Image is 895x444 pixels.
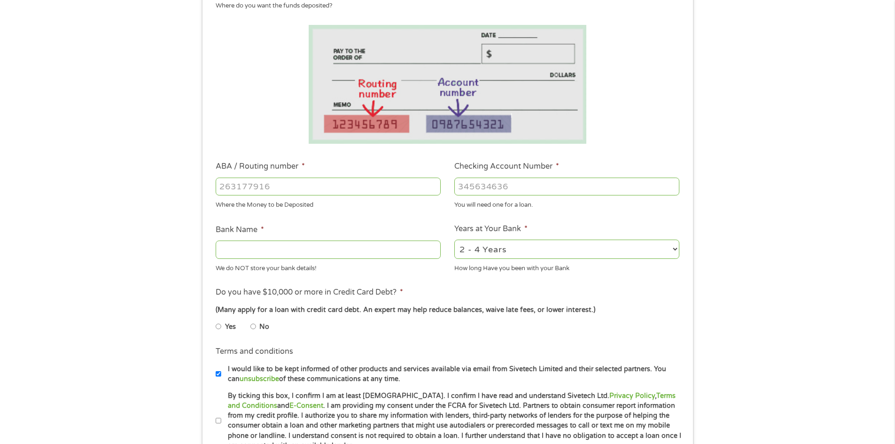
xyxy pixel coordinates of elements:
[216,260,441,273] div: We do NOT store your bank details!
[454,224,528,234] label: Years at Your Bank
[216,225,264,235] label: Bank Name
[259,322,269,332] label: No
[216,162,305,171] label: ABA / Routing number
[228,392,676,410] a: Terms and Conditions
[454,197,679,210] div: You will need one for a loan.
[454,162,559,171] label: Checking Account Number
[609,392,655,400] a: Privacy Policy
[225,322,236,332] label: Yes
[309,25,587,144] img: Routing number location
[289,402,323,410] a: E-Consent
[221,364,682,384] label: I would like to be kept informed of other products and services available via email from Sivetech...
[216,305,679,315] div: (Many apply for a loan with credit card debt. An expert may help reduce balances, waive late fees...
[216,197,441,210] div: Where the Money to be Deposited
[454,178,679,195] input: 345634636
[216,1,672,11] div: Where do you want the funds deposited?
[216,288,403,297] label: Do you have $10,000 or more in Credit Card Debt?
[454,260,679,273] div: How long Have you been with your Bank
[216,178,441,195] input: 263177916
[216,347,293,357] label: Terms and conditions
[240,375,279,383] a: unsubscribe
